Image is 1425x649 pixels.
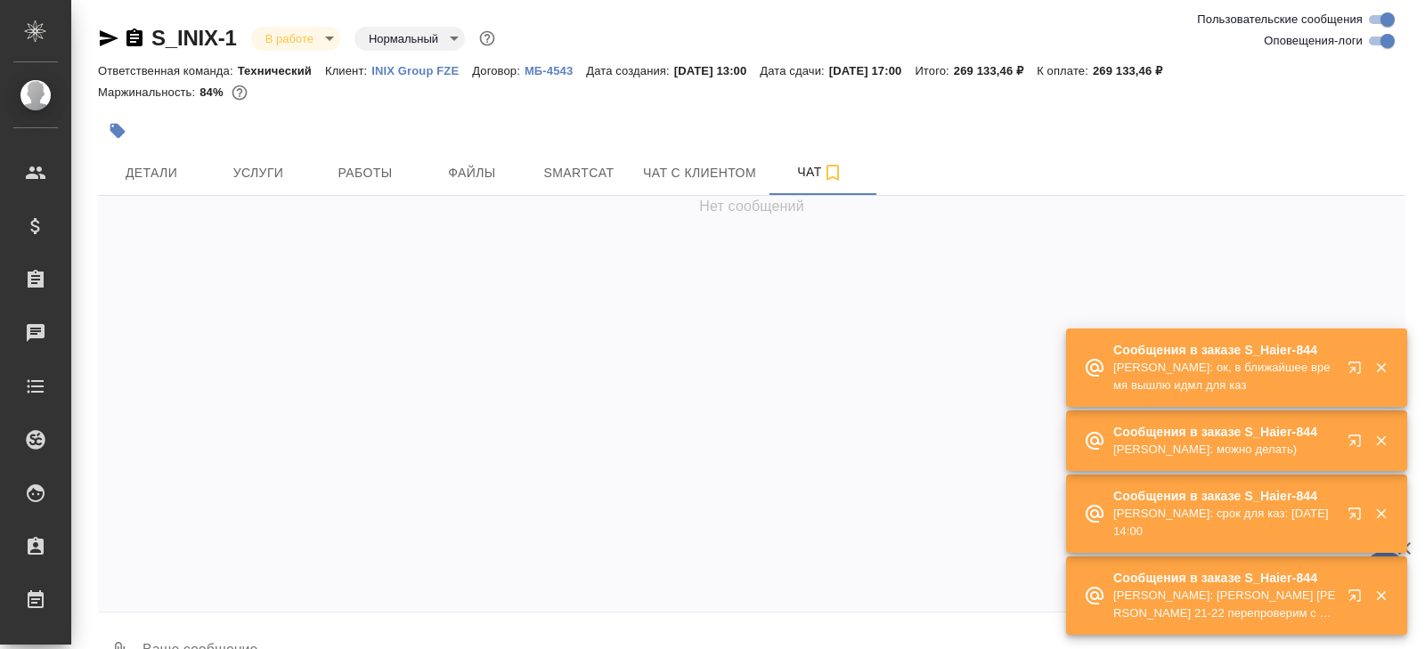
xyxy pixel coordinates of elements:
[476,27,499,50] button: Доп статусы указывают на важность/срочность заказа
[1197,11,1363,28] span: Пользовательские сообщения
[1363,433,1399,449] button: Закрыть
[536,162,622,184] span: Smartcat
[1113,587,1336,622] p: [PERSON_NAME]: [PERSON_NAME] [PERSON_NAME] 21-22 перепроверим с фабрикой корректность значений. Д...
[643,162,756,184] span: Чат с клиентом
[260,31,319,46] button: В работе
[1113,505,1336,540] p: [PERSON_NAME]: срок для каз: [DATE] 14:00
[98,85,199,99] p: Маржинальность:
[1337,350,1380,393] button: Открыть в новой вкладке
[354,27,465,51] div: В работе
[371,62,472,77] a: INIX Group FZE
[1363,360,1399,376] button: Закрыть
[228,81,251,104] button: 36720.90 RUB;
[238,64,325,77] p: Технический
[1363,506,1399,522] button: Закрыть
[251,27,340,51] div: В работе
[1113,423,1336,441] p: Сообщения в заказе S_Haier-844
[1113,487,1336,505] p: Сообщения в заказе S_Haier-844
[674,64,761,77] p: [DATE] 13:00
[109,162,194,184] span: Детали
[954,64,1037,77] p: 269 133,46 ₽
[699,196,804,217] span: Нет сообщений
[1113,441,1336,458] p: [PERSON_NAME]: можно делать)
[98,28,119,49] button: Скопировать ссылку для ЯМессенджера
[1113,359,1336,394] p: [PERSON_NAME]: ок, в ближайшее время вышлю идмл для каз
[586,64,673,77] p: Дата создания:
[429,162,515,184] span: Файлы
[322,162,408,184] span: Работы
[1264,32,1363,50] span: Оповещения-логи
[151,26,237,50] a: S_INIX-1
[124,28,145,49] button: Скопировать ссылку
[98,64,238,77] p: Ответственная команда:
[216,162,301,184] span: Услуги
[325,64,371,77] p: Клиент:
[199,85,227,99] p: 84%
[1337,496,1380,539] button: Открыть в новой вкладке
[1037,64,1093,77] p: К оплате:
[472,64,525,77] p: Договор:
[760,64,828,77] p: Дата сдачи:
[915,64,953,77] p: Итого:
[371,64,472,77] p: INIX Group FZE
[1363,588,1399,604] button: Закрыть
[363,31,444,46] button: Нормальный
[1113,341,1336,359] p: Сообщения в заказе S_Haier-844
[525,64,586,77] p: МБ-4543
[98,111,137,150] button: Добавить тэг
[1337,423,1380,466] button: Открыть в новой вкладке
[1337,578,1380,621] button: Открыть в новой вкладке
[829,64,916,77] p: [DATE] 17:00
[1093,64,1176,77] p: 269 133,46 ₽
[822,162,843,183] svg: Подписаться
[778,161,863,183] span: Чат
[1113,569,1336,587] p: Сообщения в заказе S_Haier-844
[525,62,586,77] a: МБ-4543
